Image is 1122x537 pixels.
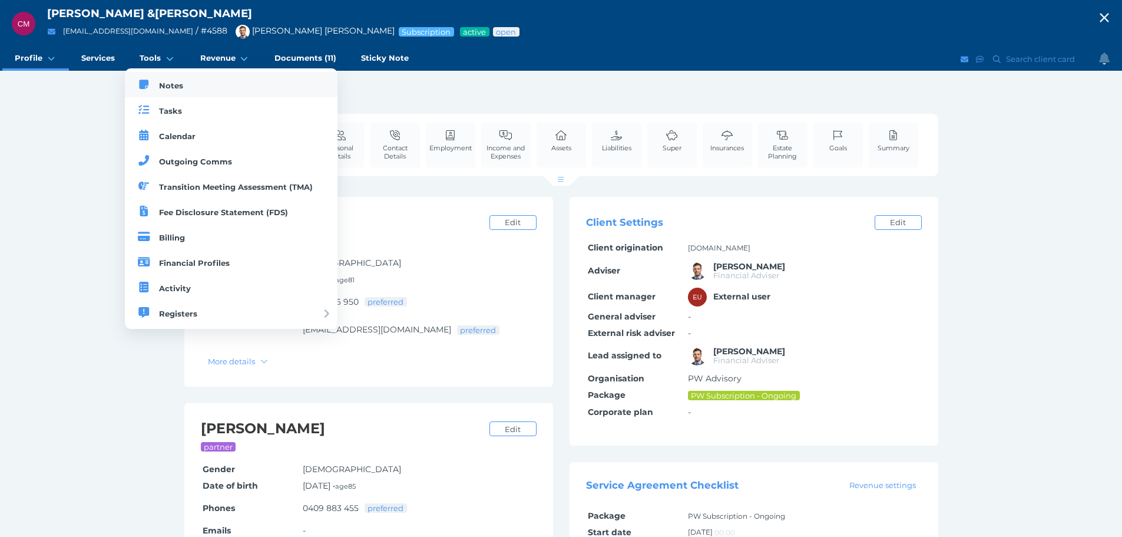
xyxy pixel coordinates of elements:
[2,47,69,71] a: Profile
[140,53,161,63] span: Tools
[693,294,702,301] span: EU
[303,480,356,491] span: [DATE] •
[710,144,744,152] span: Insurances
[303,258,401,268] span: [DEMOGRAPHIC_DATA]
[203,357,258,366] span: More details
[159,81,183,90] span: Notes
[660,123,684,159] a: Super
[125,97,337,123] a: Tasks
[303,525,306,536] span: -
[274,53,336,63] span: Documents (11)
[843,479,921,491] a: Revenue settings
[875,123,912,159] a: Summary
[125,199,337,224] a: Fee Disclosure Statement (FDS)
[370,123,420,167] a: Contact Details
[196,25,227,36] span: / # 4588
[159,182,313,192] span: Transition Meeting Assessment (TMA)
[588,265,620,276] span: Adviser
[230,25,395,36] span: [PERSON_NAME] [PERSON_NAME]
[401,27,452,37] span: Subscription
[688,328,691,338] span: -
[602,144,631,152] span: Liabilities
[159,233,185,242] span: Billing
[588,242,663,253] span: Client origination
[959,52,971,67] button: Email
[688,311,691,322] span: -
[588,350,661,361] span: Lead assigned to
[367,503,405,513] span: preferred
[125,224,337,249] a: Billing
[588,407,653,417] span: Corporate plan
[203,464,235,475] span: Gender
[686,508,922,525] td: PW Subscription - Ongoing
[200,53,236,63] span: Revenue
[373,144,417,160] span: Contact Details
[159,207,288,217] span: Fee Disclosure Statement (FDS)
[713,355,779,365] span: Financial Adviser
[495,27,517,37] span: Advice status: Review not yet booked in
[599,123,634,159] a: Liabilities
[844,480,921,490] span: Revenue settings
[44,24,59,39] button: Email
[159,284,191,293] span: Activity
[125,148,337,173] a: Outgoing Comms
[12,12,35,35] div: Carol Madigan
[429,144,472,152] span: Employment
[15,53,42,63] span: Profile
[147,6,252,20] span: & [PERSON_NAME]
[262,47,349,71] a: Documents (11)
[459,325,497,335] span: preferred
[713,261,785,272] span: Brad Bond
[878,144,909,152] span: Summary
[63,27,193,35] a: [EMAIL_ADDRESS][DOMAIN_NAME]
[303,503,359,513] a: 0409 883 455
[125,72,337,97] a: Notes
[499,218,525,227] span: Edit
[713,271,779,280] span: Financial Adviser
[159,131,196,141] span: Calendar
[203,480,258,491] span: Date of birth
[974,52,986,67] button: SMS
[47,6,144,20] span: [PERSON_NAME]
[184,87,938,101] h1: Details and Management
[688,407,691,417] span: -
[690,391,797,400] span: PW Subscription - Ongoing
[826,123,850,159] a: Goals
[236,25,250,39] img: Brad Bond
[713,346,785,357] span: Brad Bond
[489,421,537,436] a: Edit
[335,482,356,490] small: age 85
[81,53,115,63] span: Services
[125,123,337,148] a: Calendar
[875,215,922,230] a: Edit
[588,390,625,400] span: Package
[688,261,707,280] img: Brad Bond
[663,144,681,152] span: Super
[69,47,127,71] a: Services
[361,53,409,63] span: Sticky Note
[688,288,707,307] div: External user
[829,144,847,152] span: Goals
[484,144,528,160] span: Income and Expenses
[588,373,644,384] span: Organisation
[586,479,739,491] span: Service Agreement Checklist
[159,157,232,166] span: Outgoing Comms
[125,300,337,325] a: Registers
[707,123,747,159] a: Insurances
[159,106,182,116] span: Tasks
[588,291,656,302] span: Client manager
[489,215,537,230] a: Edit
[588,328,675,338] span: External risk adviser
[201,213,484,232] h2: [PERSON_NAME]
[203,442,234,452] span: partner
[203,354,274,368] button: More details
[203,503,235,513] span: Phones
[303,324,451,335] a: [EMAIL_ADDRESS][DOMAIN_NAME]
[713,291,770,302] span: External user
[714,528,735,537] span: 00:00
[315,123,365,167] a: Personal Details
[303,464,401,475] span: [DEMOGRAPHIC_DATA]
[125,173,337,199] a: Transition Meeting Assessment (TMA)
[761,144,805,160] span: Estate Planning
[885,218,911,227] span: Edit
